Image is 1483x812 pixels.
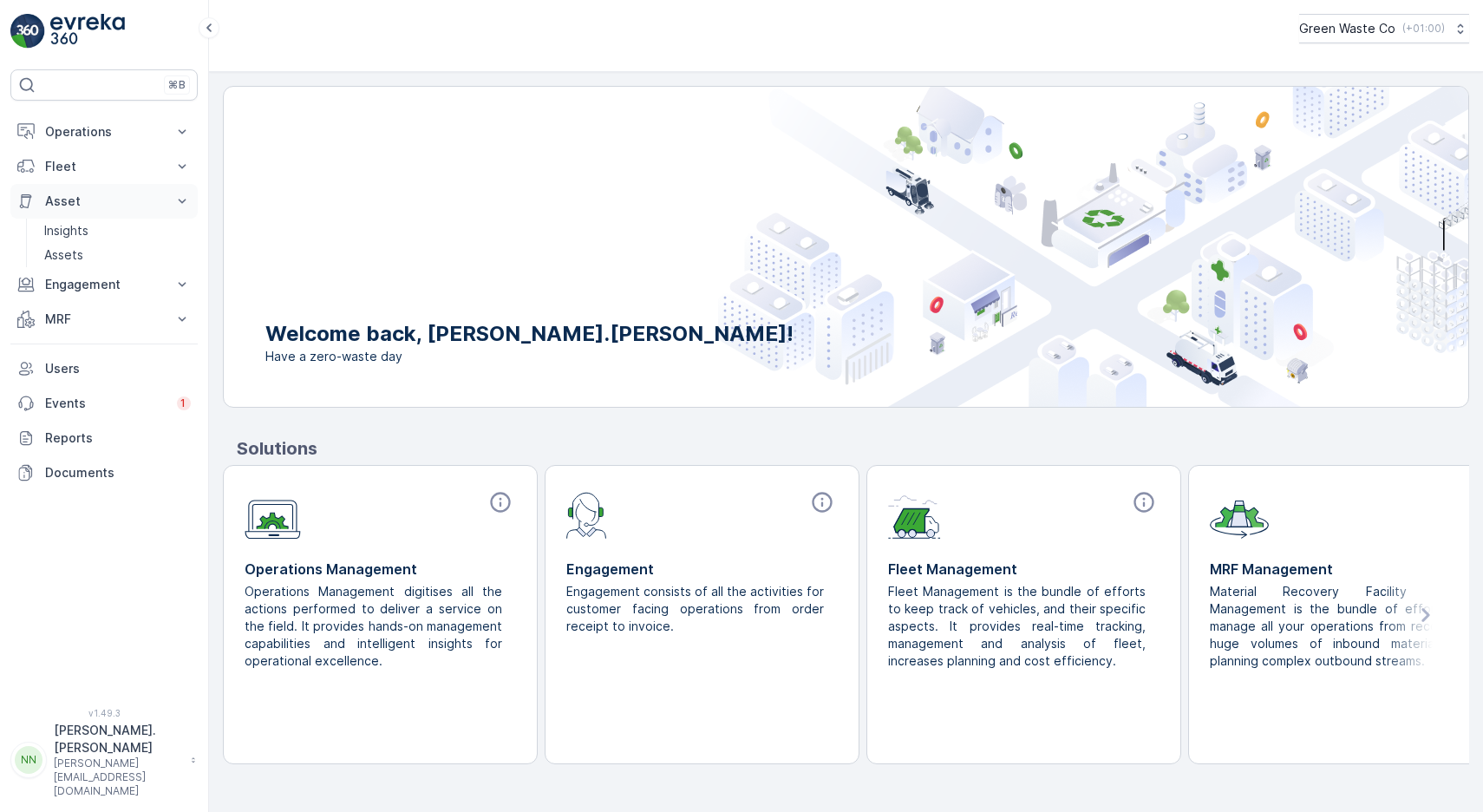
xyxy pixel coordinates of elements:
[168,78,186,92] p: ⌘B
[10,722,198,798] button: NN[PERSON_NAME].[PERSON_NAME][PERSON_NAME][EMAIL_ADDRESS][DOMAIN_NAME]
[15,746,42,774] div: NN
[245,490,301,540] img: module-icon
[1210,559,1481,580] p: MRF Management
[45,429,191,447] p: Reports
[10,708,198,718] span: v 1.49.3
[54,722,182,756] p: [PERSON_NAME].[PERSON_NAME]
[245,559,516,580] p: Operations Management
[54,756,182,798] p: [PERSON_NAME][EMAIL_ADDRESS][DOMAIN_NAME]
[37,219,198,243] a: Insights
[44,246,83,264] p: Assets
[10,302,198,337] button: MRF
[45,360,191,377] p: Users
[45,158,163,175] p: Fleet
[888,559,1160,580] p: Fleet Management
[888,583,1146,670] p: Fleet Management is the bundle of efforts to keep track of vehicles, and their specific aspects. ...
[10,14,45,49] img: logo
[45,395,167,412] p: Events
[45,464,191,481] p: Documents
[1299,20,1395,37] p: Green Waste Co
[45,311,163,328] p: MRF
[10,421,198,455] a: Reports
[10,351,198,386] a: Users
[44,222,88,239] p: Insights
[245,583,502,670] p: Operations Management digitises all the actions performed to deliver a service on the field. It p...
[10,386,198,421] a: Events1
[45,123,163,141] p: Operations
[265,348,794,365] span: Have a zero-waste day
[237,435,1469,462] p: Solutions
[10,455,198,490] a: Documents
[566,583,824,635] p: Engagement consists of all the activities for customer facing operations from order receipt to in...
[45,193,163,210] p: Asset
[37,243,198,267] a: Assets
[50,14,125,49] img: logo_light-DOdMpM7g.png
[180,396,187,410] p: 1
[888,490,941,539] img: module-icon
[718,87,1468,407] img: city illustration
[1402,22,1445,36] p: ( +01:00 )
[45,276,163,293] p: Engagement
[566,490,607,539] img: module-icon
[1210,490,1269,539] img: module-icon
[10,115,198,149] button: Operations
[10,184,198,219] button: Asset
[10,267,198,302] button: Engagement
[265,320,794,348] p: Welcome back, [PERSON_NAME].[PERSON_NAME]!
[1210,583,1467,670] p: Material Recovery Facility (MRF) Management is the bundle of efforts to manage all your operation...
[10,149,198,184] button: Fleet
[1299,14,1469,43] button: Green Waste Co(+01:00)
[566,559,838,580] p: Engagement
